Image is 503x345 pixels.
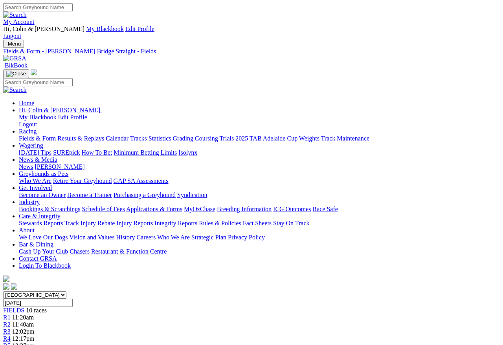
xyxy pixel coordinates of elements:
[19,227,35,234] a: About
[3,69,29,78] button: Toggle navigation
[35,163,84,170] a: [PERSON_NAME]
[19,128,37,135] a: Racing
[19,107,102,113] a: Hi, Colin & [PERSON_NAME]
[19,156,57,163] a: News & Media
[191,234,226,241] a: Strategic Plan
[136,234,156,241] a: Careers
[19,107,100,113] span: Hi, Colin & [PERSON_NAME]
[273,220,309,226] a: Stay On Track
[114,192,176,198] a: Purchasing a Greyhound
[3,48,500,55] div: Fields & Form - [PERSON_NAME] Bridge Straight - Fields
[19,163,500,170] div: News & Media
[58,114,87,120] a: Edit Profile
[3,335,11,342] a: R4
[19,142,43,149] a: Wagering
[19,262,71,269] a: Login To Blackbook
[12,321,34,328] span: 11:40am
[19,149,51,156] a: [DATE] Tips
[217,206,272,212] a: Breeding Information
[19,241,53,248] a: Bar & Dining
[64,220,115,226] a: Track Injury Rebate
[3,26,84,32] span: Hi, Colin & [PERSON_NAME]
[19,234,68,241] a: We Love Our Dogs
[19,206,500,213] div: Industry
[3,40,24,48] button: Toggle navigation
[149,135,171,142] a: Statistics
[19,192,66,198] a: Become an Owner
[12,314,34,321] span: 11:20am
[82,149,112,156] a: How To Bet
[19,192,500,199] div: Get Involved
[3,26,500,40] div: My Account
[31,69,37,75] img: logo-grsa-white.png
[235,135,297,142] a: 2025 TAB Adelaide Cup
[19,114,500,128] div: Hi, Colin & [PERSON_NAME]
[19,100,34,106] a: Home
[19,255,57,262] a: Contact GRSA
[3,283,9,290] img: facebook.svg
[3,78,73,86] input: Search
[116,234,135,241] a: History
[53,177,112,184] a: Retire Your Greyhound
[3,307,24,314] a: FIELDS
[154,220,197,226] a: Integrity Reports
[312,206,338,212] a: Race Safe
[177,192,207,198] a: Syndication
[114,177,169,184] a: GAP SA Assessments
[299,135,319,142] a: Weights
[3,3,73,11] input: Search
[228,234,265,241] a: Privacy Policy
[19,177,51,184] a: Who We Are
[19,149,500,156] div: Wagering
[70,248,167,255] a: Chasers Restaurant & Function Centre
[19,135,56,142] a: Fields & Form
[19,114,57,120] a: My Blackbook
[114,149,177,156] a: Minimum Betting Limits
[53,149,80,156] a: SUREpick
[5,62,28,69] span: BlkBook
[19,135,500,142] div: Racing
[3,328,11,335] a: R3
[3,11,27,18] img: Search
[125,26,154,32] a: Edit Profile
[243,220,272,226] a: Fact Sheets
[19,121,37,128] a: Logout
[219,135,234,142] a: Trials
[184,206,215,212] a: MyOzChase
[19,163,33,170] a: News
[19,177,500,184] div: Greyhounds as Pets
[3,314,11,321] a: R1
[157,234,190,241] a: Who We Are
[19,184,52,191] a: Get Involved
[116,220,153,226] a: Injury Reports
[195,135,218,142] a: Coursing
[106,135,129,142] a: Calendar
[19,248,68,255] a: Cash Up Your Club
[19,248,500,255] div: Bar & Dining
[19,220,500,227] div: Care & Integrity
[19,199,40,205] a: Industry
[12,328,35,335] span: 12:02pm
[3,321,11,328] a: R2
[321,135,369,142] a: Track Maintenance
[19,234,500,241] div: About
[6,71,26,77] img: Close
[3,299,73,307] input: Select date
[126,206,182,212] a: Applications & Forms
[173,135,193,142] a: Grading
[3,62,28,69] a: BlkBook
[12,335,35,342] span: 12:17pm
[3,55,26,62] img: GRSA
[19,213,61,219] a: Care & Integrity
[67,192,112,198] a: Become a Trainer
[19,206,80,212] a: Bookings & Scratchings
[69,234,114,241] a: Vision and Values
[199,220,241,226] a: Rules & Policies
[11,283,17,290] img: twitter.svg
[26,307,47,314] span: 10 races
[86,26,124,32] a: My Blackbook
